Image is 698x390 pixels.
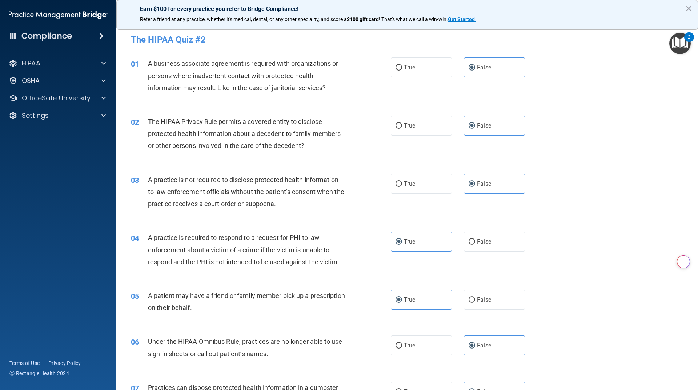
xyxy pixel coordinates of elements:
[131,234,139,242] span: 04
[448,16,475,22] strong: Get Started
[404,180,415,187] span: True
[404,122,415,129] span: True
[131,35,683,44] h4: The HIPAA Quiz #2
[131,176,139,185] span: 03
[9,94,106,102] a: OfficeSafe University
[469,297,475,303] input: False
[140,5,674,12] p: Earn $100 for every practice you refer to Bridge Compliance!
[404,64,415,71] span: True
[148,60,338,91] span: A business associate agreement is required with organizations or persons where inadvertent contac...
[131,118,139,126] span: 02
[469,65,475,71] input: False
[469,181,475,187] input: False
[477,342,491,349] span: False
[469,343,475,349] input: False
[140,16,347,22] span: Refer a friend at any practice, whether it's medical, dental, or any other speciality, and score a
[469,239,475,245] input: False
[477,238,491,245] span: False
[131,292,139,301] span: 05
[396,239,402,245] input: True
[477,122,491,129] span: False
[131,60,139,68] span: 01
[685,3,692,14] button: Close
[688,37,690,47] div: 2
[396,181,402,187] input: True
[469,123,475,129] input: False
[9,8,108,22] img: PMB logo
[148,176,344,208] span: A practice is not required to disclose protected health information to law enforcement officials ...
[396,123,402,129] input: True
[379,16,448,22] span: ! That's what we call a win-win.
[404,296,415,303] span: True
[396,65,402,71] input: True
[148,292,345,311] span: A patient may have a friend or family member pick up a prescription on their behalf.
[22,111,49,120] p: Settings
[22,59,40,68] p: HIPAA
[347,16,379,22] strong: $100 gift card
[477,64,491,71] span: False
[404,238,415,245] span: True
[396,343,402,349] input: True
[9,76,106,85] a: OSHA
[22,76,40,85] p: OSHA
[148,118,341,149] span: The HIPAA Privacy Rule permits a covered entity to disclose protected health information about a ...
[9,59,106,68] a: HIPAA
[48,359,81,367] a: Privacy Policy
[9,370,69,377] span: Ⓒ Rectangle Health 2024
[477,296,491,303] span: False
[9,359,40,367] a: Terms of Use
[404,342,415,349] span: True
[148,234,340,265] span: A practice is required to respond to a request for PHI to law enforcement about a victim of a cri...
[477,180,491,187] span: False
[131,338,139,346] span: 06
[669,33,691,54] button: Open Resource Center, 2 new notifications
[22,94,91,102] p: OfficeSafe University
[148,338,342,357] span: Under the HIPAA Omnibus Rule, practices are no longer able to use sign-in sheets or call out pati...
[396,297,402,303] input: True
[21,31,72,41] h4: Compliance
[9,111,106,120] a: Settings
[448,16,476,22] a: Get Started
